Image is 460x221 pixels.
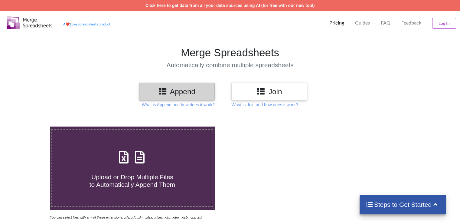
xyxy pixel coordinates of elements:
[231,102,298,108] p: What is Join and how does it work?
[142,102,215,108] p: What is Append and how does it work?
[329,20,344,26] p: Pricing
[145,3,315,8] a: Click here to get data from all your data sources using AI (for free with our new tool)
[66,22,70,26] span: heart
[144,87,210,96] h3: Append
[401,20,421,25] span: Feedback
[90,173,175,188] span: Upload or Drop Multiple Files to Automatically Append Them
[355,20,370,26] p: Guides
[236,87,302,96] h3: Join
[50,216,202,219] i: You can select files with any of these extensions: .xls, .xlt, .xlm, .xlsx, .xlsm, .xltx, .xltm, ...
[366,201,440,208] h4: Steps to Get Started
[63,22,110,26] a: AheartLove Spreadsheets product
[7,16,52,29] img: Logo.png
[381,20,390,26] p: FAQ
[432,18,456,29] button: Log In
